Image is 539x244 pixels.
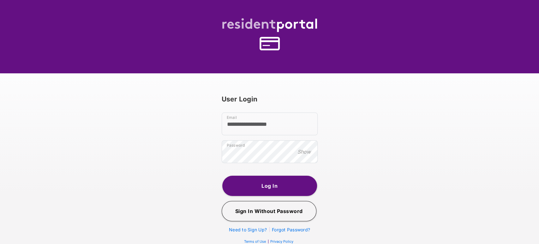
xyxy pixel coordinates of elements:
a: Forgot Password? [272,227,310,232]
a: Need to Sign Up? [229,227,267,232]
button: Terms of Use [244,239,266,244]
button: Show [296,148,313,155]
span: User Login [222,95,257,103]
button: Log In [222,176,317,196]
button: Sign In Without Password [222,201,316,221]
button: Privacy Policy [268,239,295,244]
